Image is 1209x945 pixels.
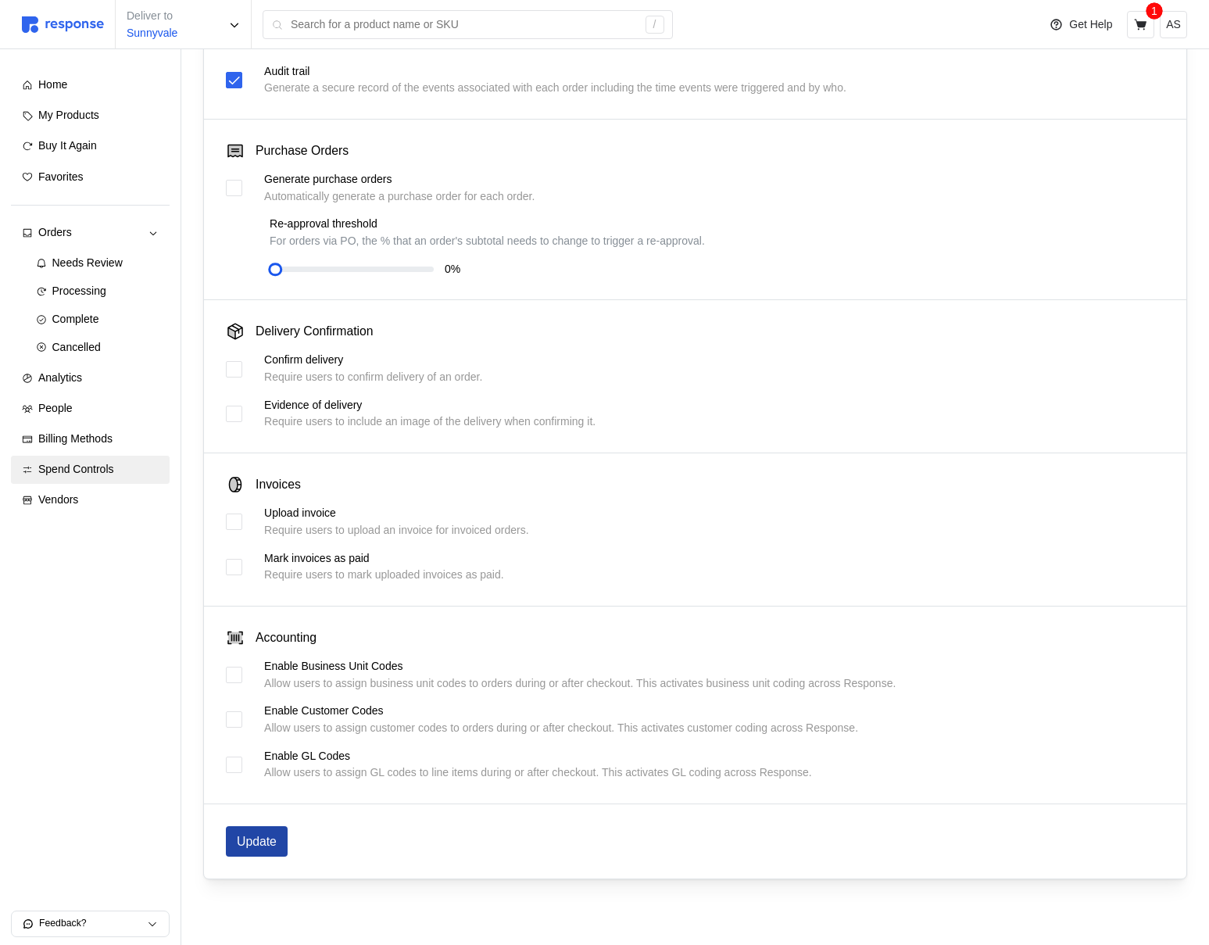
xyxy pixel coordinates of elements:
span: Cancelled [52,341,101,353]
div: / [646,16,664,34]
p: Automatically generate a purchase order for each order. [264,188,535,206]
a: Spend Controls [11,456,170,484]
p: Evidence of delivery [264,397,596,414]
p: Upload invoice [264,505,529,522]
a: Cancelled [25,334,170,362]
h4: Accounting [256,629,317,647]
p: Re-approval threshold [270,216,1164,233]
a: Orders [11,219,170,247]
p: Allow users to assign business unit codes to orders during or after checkout. This activates busi... [264,675,896,693]
span: Spend Controls [38,463,114,475]
button: Get Help [1040,10,1121,40]
button: Feedback? [12,911,169,936]
h4: Delivery Confirmation [256,323,374,341]
a: Needs Review [25,249,170,277]
a: Analytics [11,364,170,392]
p: Enable Business Unit Codes [264,658,896,675]
a: Billing Methods [11,425,170,453]
p: Mark invoices as paid [264,550,504,567]
p: Enable Customer Codes [264,703,858,720]
p: Require users to include an image of the delivery when confirming it. [264,413,596,431]
div: Orders [38,224,142,242]
p: Get Help [1069,16,1112,34]
p: Require users to upload an invoice for invoiced orders. [264,522,529,539]
p: Sunnyvale [127,25,177,42]
span: Favorites [38,170,84,183]
a: My Products [11,102,170,130]
span: Home [38,78,67,91]
p: Allow users to assign customer codes to orders during or after checkout. This activates customer ... [264,720,858,737]
span: Vendors [38,493,78,506]
p: Confirm delivery [264,352,482,369]
span: Processing [52,285,106,297]
a: People [11,395,170,423]
p: Generate purchase orders [264,171,535,188]
p: Feedback? [39,917,147,931]
h4: Purchase Orders [256,142,349,160]
p: 0 % [445,261,460,278]
p: Audit trail [264,63,846,81]
p: For orders via PO, the % that an order's subtotal needs to change to trigger a re-approval. [270,233,1164,250]
a: Vendors [11,486,170,514]
input: Search for a product name or SKU [291,11,637,39]
p: Generate a secure record of the events associated with each order including the time events were ... [264,80,846,97]
p: Allow users to assign GL codes to line items during or after checkout. This activates GL coding a... [264,764,812,782]
p: Deliver to [127,8,177,25]
span: Billing Methods [38,432,113,445]
span: Complete [52,313,99,325]
p: Require users to mark uploaded invoices as paid. [264,567,504,584]
span: My Products [38,109,99,121]
p: Update [237,832,277,851]
img: svg%3e [22,16,104,33]
span: Analytics [38,371,82,384]
h4: Invoices [256,476,301,494]
p: AS [1166,16,1181,34]
a: Processing [25,277,170,306]
span: People [38,402,73,414]
button: Update [226,826,288,857]
a: Home [11,71,170,99]
a: Buy It Again [11,132,170,160]
p: 1 [1151,2,1157,20]
span: Needs Review [52,256,123,269]
a: Favorites [11,163,170,192]
a: Complete [25,306,170,334]
button: AS [1160,11,1187,38]
span: Buy It Again [38,139,97,152]
p: Require users to confirm delivery of an order. [264,369,482,386]
p: Enable GL Codes [264,748,812,765]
